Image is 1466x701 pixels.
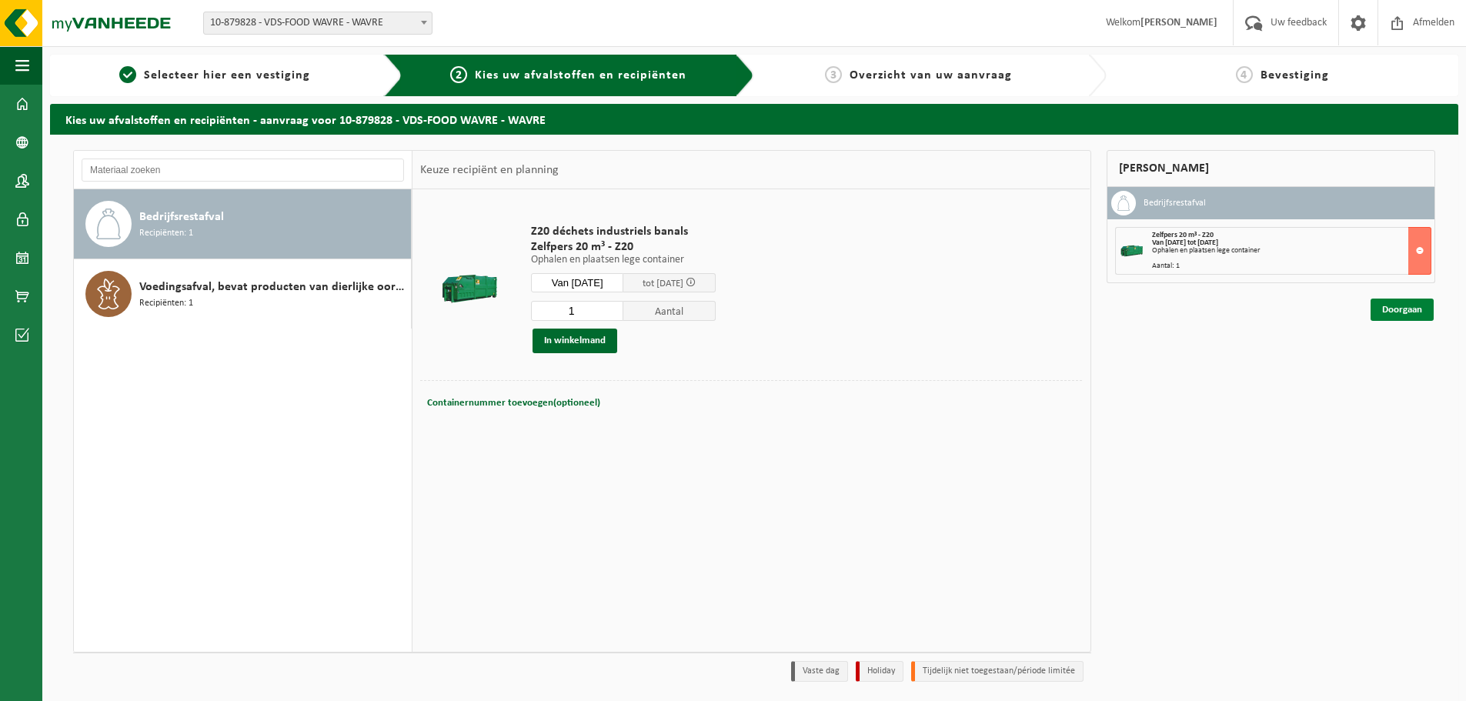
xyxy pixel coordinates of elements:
[856,661,903,682] li: Holiday
[203,12,432,35] span: 10-879828 - VDS-FOOD WAVRE - WAVRE
[412,151,566,189] div: Keuze recipiënt en planning
[50,104,1458,134] h2: Kies uw afvalstoffen en recipiënten - aanvraag voor 10-879828 - VDS-FOOD WAVRE - WAVRE
[427,398,600,408] span: Containernummer toevoegen(optioneel)
[450,66,467,83] span: 2
[1144,191,1206,215] h3: Bedrijfsrestafval
[850,69,1012,82] span: Overzicht van uw aanvraag
[791,661,848,682] li: Vaste dag
[531,239,716,255] span: Zelfpers 20 m³ - Z20
[204,12,432,34] span: 10-879828 - VDS-FOOD WAVRE - WAVRE
[475,69,686,82] span: Kies uw afvalstoffen en recipiënten
[623,301,716,321] span: Aantal
[1152,247,1431,255] div: Ophalen en plaatsen lege container
[139,208,224,226] span: Bedrijfsrestafval
[58,66,372,85] a: 1Selecteer hier een vestiging
[74,259,412,329] button: Voedingsafval, bevat producten van dierlijke oorsprong, gemengde verpakking (exclusief glas), cat...
[531,255,716,265] p: Ophalen en plaatsen lege container
[82,159,404,182] input: Materiaal zoeken
[531,224,716,239] span: Z20 déchets industriels banals
[1140,17,1217,28] strong: [PERSON_NAME]
[1261,69,1329,82] span: Bevestiging
[139,278,407,296] span: Voedingsafval, bevat producten van dierlijke oorsprong, gemengde verpakking (exclusief glas), cat...
[74,189,412,259] button: Bedrijfsrestafval Recipiënten: 1
[119,66,136,83] span: 1
[531,273,623,292] input: Selecteer datum
[911,661,1084,682] li: Tijdelijk niet toegestaan/période limitée
[533,329,617,353] button: In winkelmand
[1152,231,1214,239] span: Zelfpers 20 m³ - Z20
[1152,239,1218,247] strong: Van [DATE] tot [DATE]
[1107,150,1436,187] div: [PERSON_NAME]
[139,296,193,311] span: Recipiënten: 1
[1152,262,1431,270] div: Aantal: 1
[825,66,842,83] span: 3
[426,392,602,414] button: Containernummer toevoegen(optioneel)
[643,279,683,289] span: tot [DATE]
[144,69,310,82] span: Selecteer hier een vestiging
[1371,299,1434,321] a: Doorgaan
[139,226,193,241] span: Recipiënten: 1
[1236,66,1253,83] span: 4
